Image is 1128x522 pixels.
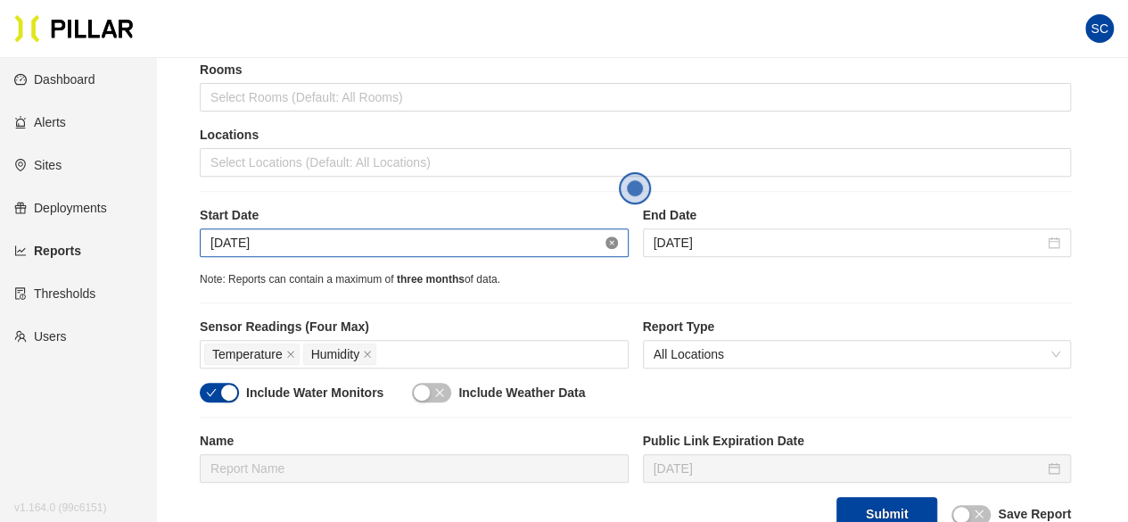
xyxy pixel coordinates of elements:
label: Report Type [643,318,1072,336]
label: Include Water Monitors [246,384,383,402]
span: SC [1091,14,1107,43]
a: alertAlerts [14,115,66,129]
span: close [363,350,372,360]
button: Open the dialog [619,172,651,204]
label: Public Link Expiration Date [643,432,1072,451]
a: environmentSites [14,158,62,172]
span: Temperature [212,344,283,364]
span: close [434,387,445,398]
label: Name [200,432,629,451]
label: Rooms [200,61,1071,79]
span: close-circle [605,236,618,249]
span: three months [397,273,465,286]
span: close [974,509,984,519]
a: dashboardDashboard [14,72,95,87]
label: End Date [643,206,1072,225]
label: Start Date [200,206,629,225]
a: exceptionThresholds [14,286,95,301]
span: All Locations [654,341,1061,368]
input: Report Name [200,454,629,483]
input: Aug 25, 2025 [654,233,1045,253]
label: Include Weather Data [458,384,585,402]
img: Pillar Technologies [14,14,134,43]
div: Note: Reports can contain a maximum of of data. [200,271,1071,288]
span: close [286,350,295,360]
span: Humidity [311,344,359,364]
a: giftDeployments [14,201,107,215]
a: teamUsers [14,329,67,344]
a: line-chartReports [14,244,81,258]
input: Sep 8, 2025 [654,459,1045,478]
label: Sensor Readings (Four Max) [200,318,629,336]
span: check [206,387,217,398]
label: Locations [200,126,1071,145]
input: Aug 18, 2025 [210,233,602,253]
